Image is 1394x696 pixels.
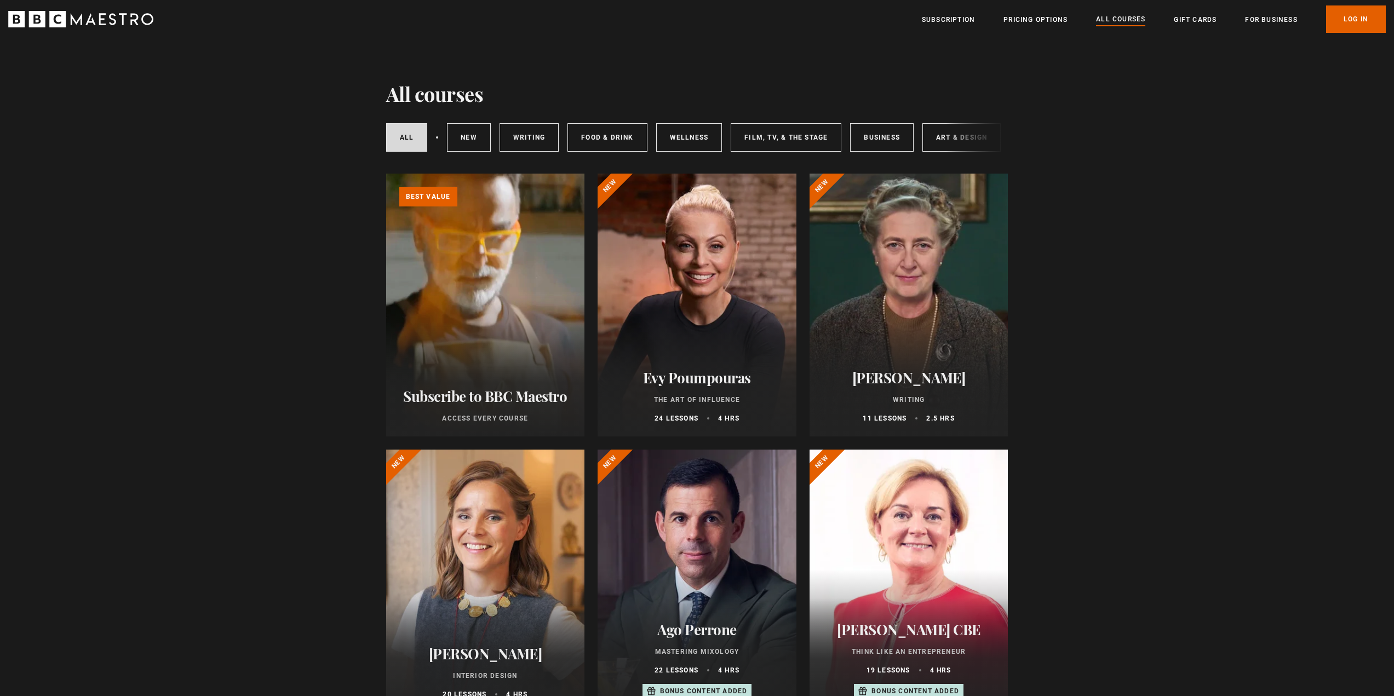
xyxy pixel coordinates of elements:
[922,123,1001,152] a: Art & Design
[1174,14,1217,25] a: Gift Cards
[1003,14,1068,25] a: Pricing Options
[922,5,1386,33] nav: Primary
[823,647,995,657] p: Think Like an Entrepreneur
[500,123,559,152] a: Writing
[660,686,748,696] p: Bonus content added
[567,123,647,152] a: Food & Drink
[731,123,841,152] a: Film, TV, & The Stage
[399,187,457,206] p: Best value
[718,665,739,675] p: 4 hrs
[867,665,910,675] p: 19 lessons
[863,413,907,423] p: 11 lessons
[718,413,739,423] p: 4 hrs
[386,82,484,105] h1: All courses
[611,621,783,638] h2: Ago Perrone
[447,123,491,152] a: New
[399,671,572,681] p: Interior Design
[810,174,1008,436] a: [PERSON_NAME] Writing 11 lessons 2.5 hrs New
[850,123,914,152] a: Business
[611,395,783,405] p: The Art of Influence
[655,413,698,423] p: 24 lessons
[1245,14,1297,25] a: For business
[922,14,975,25] a: Subscription
[1096,14,1145,26] a: All Courses
[926,413,954,423] p: 2.5 hrs
[655,665,698,675] p: 22 lessons
[930,665,951,675] p: 4 hrs
[611,369,783,386] h2: Evy Poumpouras
[823,395,995,405] p: Writing
[871,686,959,696] p: Bonus content added
[399,645,572,662] h2: [PERSON_NAME]
[8,11,153,27] svg: BBC Maestro
[656,123,722,152] a: Wellness
[386,123,428,152] a: All
[1326,5,1386,33] a: Log In
[823,369,995,386] h2: [PERSON_NAME]
[598,174,796,436] a: Evy Poumpouras The Art of Influence 24 lessons 4 hrs New
[823,621,995,638] h2: [PERSON_NAME] CBE
[611,647,783,657] p: Mastering Mixology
